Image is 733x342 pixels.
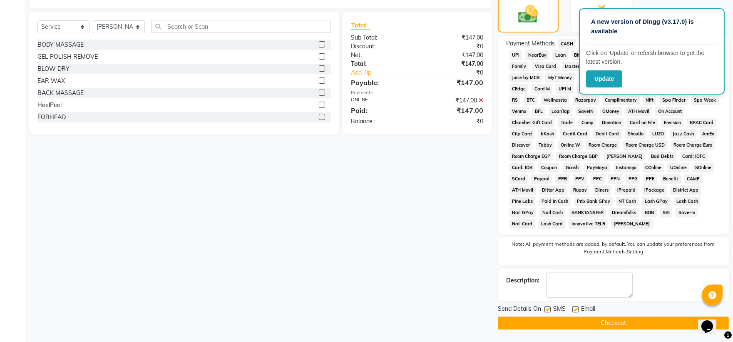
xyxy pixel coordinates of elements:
span: SOnline [693,163,714,172]
img: _cash.svg [512,3,544,25]
span: [PERSON_NAME] [611,219,653,229]
span: Loan [552,50,568,60]
span: Debit Card [593,129,622,139]
span: Shoutlo [625,129,646,139]
span: Payment Methods [506,39,555,48]
span: Rupay [570,185,589,195]
span: UPI Axis [577,84,600,94]
span: Juice by MCB [509,73,542,82]
div: HeelPeel [37,101,62,110]
span: Send Details On [498,305,541,315]
span: LUZO [650,129,667,139]
iframe: chat widget [698,309,725,334]
span: Benefit [661,174,681,184]
span: Paypal [531,174,552,184]
span: CASH [558,39,576,49]
span: District App [670,185,701,195]
span: Chamber Gift Card [509,118,555,127]
button: Update [586,70,622,87]
span: BTC [524,95,537,105]
span: ATH Movil [509,185,536,195]
span: Bad Debts [649,152,676,161]
span: BOB [642,208,657,217]
span: Coupon [538,163,559,172]
div: ₹147.00 [417,77,489,87]
span: Room Charge EGP [509,152,553,161]
span: Room Charge Euro [671,140,715,150]
span: PPC [591,174,605,184]
span: Nail Card [509,219,535,229]
span: UOnline [667,163,689,172]
span: COnline [643,163,664,172]
span: iPrepaid [615,185,639,195]
span: Room Charge [586,140,620,150]
span: Discover [509,140,533,150]
span: Card M [532,84,552,94]
label: Note: All payment methods are added, by default. You can update your preferences from [506,240,721,259]
span: Nail GPay [509,208,537,217]
span: PPE [644,174,657,184]
span: PPG [626,174,640,184]
span: Master Card [562,62,594,71]
span: Pine Labs [509,197,536,206]
span: Jazz Cash [670,129,696,139]
span: LoanTap [549,107,572,116]
span: AmEx [700,129,717,139]
span: Gcash [563,163,581,172]
span: SCard [509,174,528,184]
span: PPV [573,174,587,184]
span: Pnb Bank GPay [574,197,613,206]
div: ₹147.00 [417,33,489,42]
div: ₹0 [417,42,489,51]
span: Visa Card [532,62,559,71]
span: Trade [558,118,575,127]
span: Tabby [536,140,554,150]
span: Innovative TELR [569,219,608,229]
span: PPR [555,174,569,184]
div: ONLINE [345,96,417,105]
span: Paid in Cash [539,197,571,206]
span: RS [509,95,521,105]
span: SaveIN [576,107,596,116]
span: Complimentary [602,95,640,105]
span: Nail Cash [539,208,565,217]
span: Card: IOB [509,163,535,172]
span: BharatPay [571,50,600,60]
label: Payment Methods Setting [584,248,643,255]
span: NT Cash [616,197,639,206]
span: ATH Movil [626,107,652,116]
span: Razorpay [573,95,599,105]
span: Wellnessta [541,95,569,105]
span: PPN [608,174,623,184]
span: Lash Card [538,219,565,229]
div: Paid: [345,105,417,115]
div: GEL POLISH REMOVE [37,52,98,61]
span: NearBuy [525,50,549,60]
div: ₹147.00 [417,105,489,115]
span: CEdge [509,84,529,94]
span: Total [351,21,370,30]
span: Lash Cash [674,197,701,206]
span: On Account [655,107,684,116]
div: ₹147.00 [417,60,489,68]
span: [PERSON_NAME] [604,152,645,161]
span: Save-In [676,208,698,217]
span: Envision [661,118,684,127]
span: Spa Finder [659,95,688,105]
div: Sub Total: [345,33,417,42]
span: Spa Week [691,95,719,105]
span: Room Charge GBP [556,152,600,161]
div: FORHEAD [37,113,66,122]
span: Dittor App [539,185,567,195]
span: BFL [532,107,545,116]
span: Donation [599,118,624,127]
span: GMoney [600,107,622,116]
span: Comp [579,118,596,127]
span: UPI [509,50,522,60]
input: Search or Scan [151,20,331,33]
span: SBI [660,208,673,217]
span: Email [581,305,595,315]
div: BACK MASSAGE [37,89,84,97]
p: A new version of Dingg (v3.17.0) is available [591,17,713,36]
div: ₹147.00 [417,51,489,60]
